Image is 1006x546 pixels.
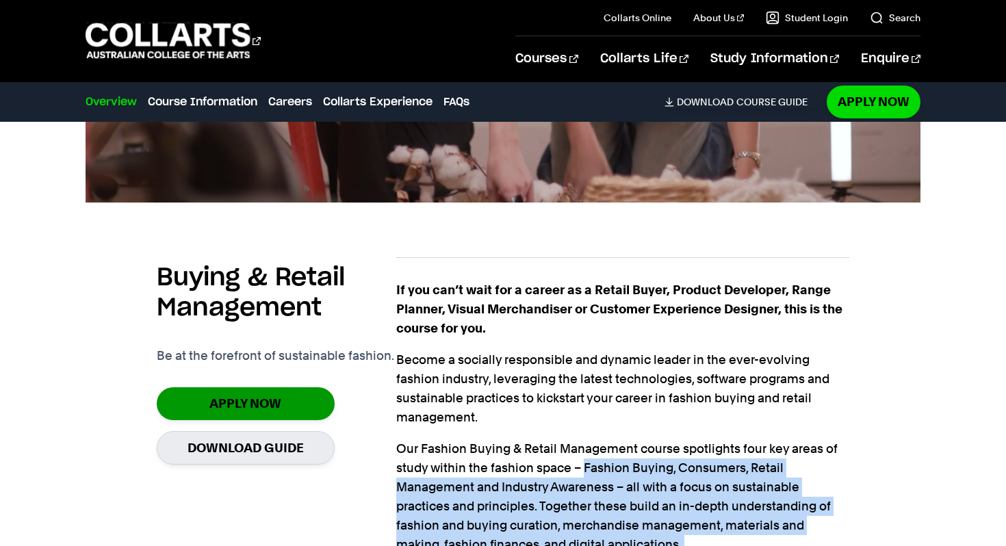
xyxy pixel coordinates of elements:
[396,283,842,335] strong: If you can’t wait for a career as a Retail Buyer, Product Developer, Range Planner, Visual Mercha...
[600,36,688,81] a: Collarts Life
[710,36,839,81] a: Study Information
[693,11,744,25] a: About Us
[766,11,848,25] a: Student Login
[157,387,335,419] a: Apply Now
[604,11,671,25] a: Collarts Online
[157,431,335,465] a: Download Guide
[443,94,469,110] a: FAQs
[515,36,578,81] a: Courses
[323,94,433,110] a: Collarts Experience
[86,94,137,110] a: Overview
[157,346,394,365] p: Be at the forefront of sustainable fashion.
[157,263,396,323] h2: Buying & Retail Management
[268,94,312,110] a: Careers
[396,350,850,427] p: Become a socially responsible and dynamic leader in the ever-evolving fashion industry, leveragin...
[677,96,734,108] span: Download
[827,86,920,118] a: Apply Now
[148,94,257,110] a: Course Information
[861,36,920,81] a: Enquire
[86,21,261,60] div: Go to homepage
[870,11,920,25] a: Search
[665,96,818,108] a: DownloadCourse Guide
